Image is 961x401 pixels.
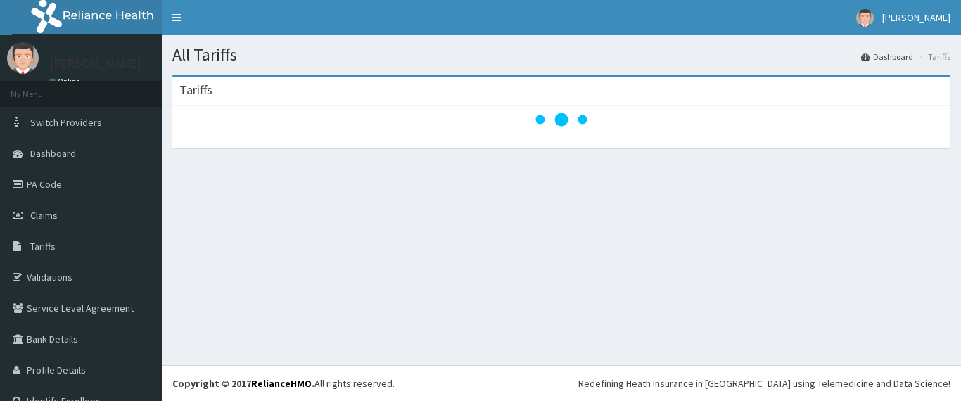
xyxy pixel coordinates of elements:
[30,147,76,160] span: Dashboard
[533,91,590,148] svg: audio-loading
[172,46,950,64] h1: All Tariffs
[882,11,950,24] span: [PERSON_NAME]
[915,51,950,63] li: Tariffs
[30,116,102,129] span: Switch Providers
[49,77,83,87] a: Online
[179,84,212,96] h3: Tariffs
[49,57,141,70] p: [PERSON_NAME]
[162,365,961,401] footer: All rights reserved.
[7,42,39,74] img: User Image
[856,9,874,27] img: User Image
[578,376,950,390] div: Redefining Heath Insurance in [GEOGRAPHIC_DATA] using Telemedicine and Data Science!
[30,240,56,253] span: Tariffs
[30,209,58,222] span: Claims
[861,51,913,63] a: Dashboard
[172,377,314,390] strong: Copyright © 2017 .
[251,377,312,390] a: RelianceHMO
